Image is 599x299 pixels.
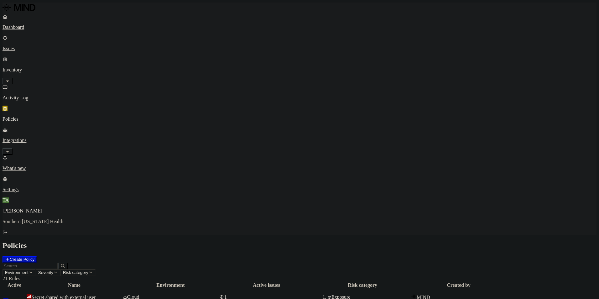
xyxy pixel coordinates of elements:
[38,270,53,275] span: Severity
[3,95,596,101] p: Activity Log
[3,106,596,122] a: Policies
[3,3,596,14] a: MIND
[3,241,596,250] h2: Policies
[3,3,35,13] img: MIND
[3,197,9,203] span: TA
[5,270,29,275] span: Environment
[3,263,58,269] input: Search
[3,276,20,281] span: 21 Rules
[3,46,596,51] p: Issues
[3,116,596,122] p: Policies
[315,282,410,288] div: Risk category
[411,282,506,288] div: Created by
[3,35,596,51] a: Issues
[3,138,596,143] p: Integrations
[3,219,596,224] p: Southern [US_STATE] Health
[3,56,596,83] a: Inventory
[3,67,596,73] p: Inventory
[3,282,25,288] div: Active
[3,24,596,30] p: Dashboard
[3,165,596,171] p: What's new
[123,282,218,288] div: Environment
[219,282,314,288] div: Active issues
[3,14,596,30] a: Dashboard
[411,294,417,299] img: mind-logo-icon.svg
[27,294,32,299] img: severity-critical.svg
[3,176,596,192] a: Settings
[63,270,88,275] span: Risk category
[3,84,596,101] a: Activity Log
[3,187,596,192] p: Settings
[3,256,37,263] button: Create Policy
[3,127,596,154] a: Integrations
[27,282,122,288] div: Name
[3,155,596,171] a: What's new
